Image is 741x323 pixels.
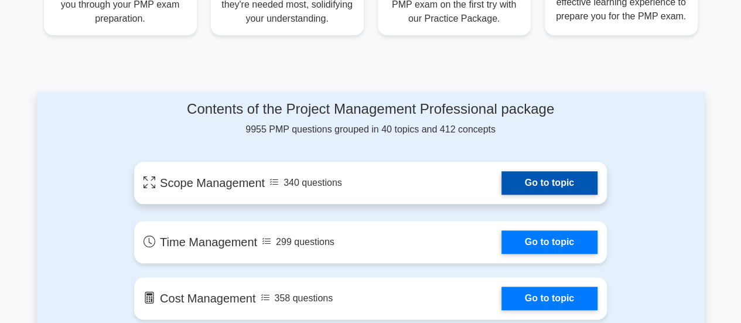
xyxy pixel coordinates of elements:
[501,287,597,310] a: Go to topic
[134,101,607,118] h4: Contents of the Project Management Professional package
[134,101,607,137] div: 9955 PMP questions grouped in 40 topics and 412 concepts
[501,230,597,254] a: Go to topic
[501,171,597,195] a: Go to topic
